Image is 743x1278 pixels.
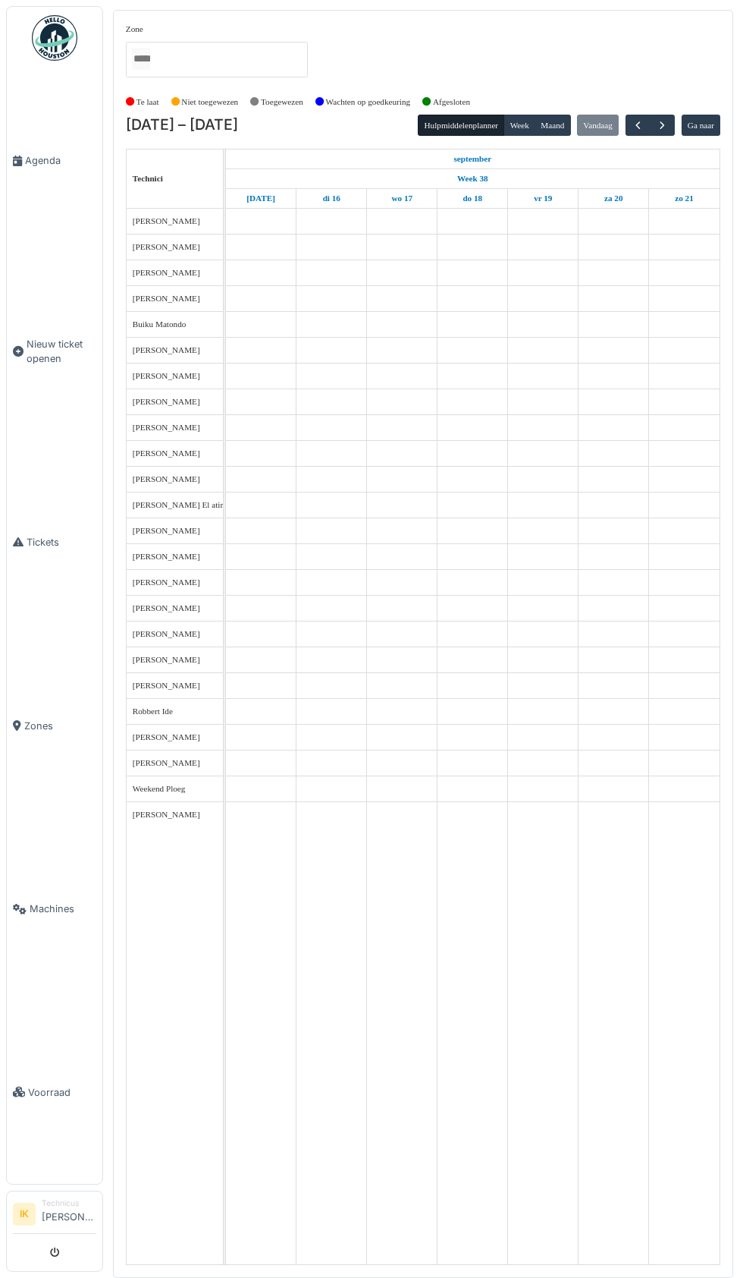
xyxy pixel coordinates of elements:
[243,189,279,208] a: 15 september 2025
[133,526,200,535] span: [PERSON_NAME]
[13,1203,36,1226] li: IK
[28,1085,96,1100] span: Voorraad
[25,153,96,168] span: Agenda
[433,96,470,109] label: Afgesloten
[577,115,619,136] button: Vandaag
[319,189,344,208] a: 16 september 2025
[133,449,200,458] span: [PERSON_NAME]
[136,96,159,109] label: Te laat
[181,96,238,109] label: Niet toegewezen
[126,116,238,134] h2: [DATE] – [DATE]
[650,115,675,137] button: Volgende
[133,707,173,716] span: Robbert Ide
[133,345,200,354] span: [PERSON_NAME]
[24,719,96,733] span: Zones
[133,603,200,612] span: [PERSON_NAME]
[133,784,186,793] span: Weekend Ploeg
[27,337,96,366] span: Nieuw ticket openen
[133,578,200,587] span: [PERSON_NAME]
[133,681,200,690] span: [PERSON_NAME]
[13,1198,96,1234] a: IK Technicus[PERSON_NAME]
[32,15,77,61] img: Badge_color-CXgf-gQk.svg
[133,552,200,561] span: [PERSON_NAME]
[503,115,535,136] button: Week
[418,115,504,136] button: Hulpmiddelenplanner
[387,189,416,208] a: 17 september 2025
[453,169,492,188] a: Week 38
[7,253,102,451] a: Nieuw ticket openen
[133,474,200,483] span: [PERSON_NAME]
[530,189,556,208] a: 19 september 2025
[459,189,486,208] a: 18 september 2025
[126,23,143,36] label: Zone
[450,150,495,168] a: 15 september 2025
[42,1198,96,1230] li: [PERSON_NAME]
[7,817,102,1001] a: Machines
[326,96,411,109] label: Wachten op goedkeuring
[7,1001,102,1185] a: Voorraad
[7,451,102,634] a: Tickets
[132,48,150,70] input: Alles
[133,319,187,329] span: Buiku Matondo
[625,115,651,137] button: Vorige
[133,216,200,225] span: [PERSON_NAME]
[133,174,163,183] span: Technici
[27,535,96,549] span: Tickets
[30,902,96,916] span: Machines
[133,397,200,406] span: [PERSON_NAME]
[7,69,102,253] a: Agenda
[133,732,200,741] span: [PERSON_NAME]
[133,810,200,819] span: [PERSON_NAME]
[535,115,571,136] button: Maand
[133,758,200,767] span: [PERSON_NAME]
[133,655,200,664] span: [PERSON_NAME]
[42,1198,96,1209] div: Technicus
[600,189,627,208] a: 20 september 2025
[133,294,200,303] span: [PERSON_NAME]
[133,242,200,251] span: [PERSON_NAME]
[682,115,721,136] button: Ga naar
[671,189,698,208] a: 21 september 2025
[133,371,200,380] span: [PERSON_NAME]
[7,634,102,817] a: Zones
[133,423,200,432] span: [PERSON_NAME]
[133,629,200,638] span: [PERSON_NAME]
[133,500,229,509] span: [PERSON_NAME] El atimi
[133,268,200,277] span: [PERSON_NAME]
[261,96,303,109] label: Toegewezen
